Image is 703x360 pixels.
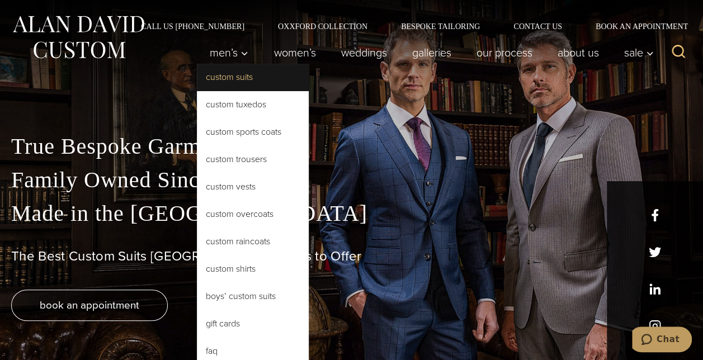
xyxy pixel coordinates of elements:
a: Book an Appointment [579,22,692,30]
button: Sale sub menu toggle [611,41,660,64]
img: Alan David Custom [11,12,145,62]
a: Custom Sports Coats [197,119,309,145]
p: True Bespoke Garments Family Owned Since [DATE] Made in the [GEOGRAPHIC_DATA] [11,130,692,230]
a: Galleries [399,41,464,64]
a: Women’s [261,41,328,64]
a: Gift Cards [197,310,309,337]
a: weddings [328,41,399,64]
a: Boys’ Custom Suits [197,283,309,310]
a: Custom Suits [197,64,309,91]
button: View Search Form [665,39,692,66]
a: Custom Tuxedos [197,91,309,118]
h1: The Best Custom Suits [GEOGRAPHIC_DATA] Has to Offer [11,248,692,264]
a: About Us [545,41,611,64]
a: Our Process [464,41,545,64]
a: Custom Overcoats [197,201,309,228]
span: book an appointment [40,297,139,313]
nav: Primary Navigation [197,41,660,64]
nav: Secondary Navigation [124,22,692,30]
a: Contact Us [497,22,579,30]
a: Custom Shirts [197,255,309,282]
a: Custom Trousers [197,146,309,173]
iframe: Opens a widget where you can chat to one of our agents [632,326,692,354]
a: Call Us [PHONE_NUMBER] [124,22,261,30]
a: book an appointment [11,290,168,321]
a: Custom Vests [197,173,309,200]
button: Men’s sub menu toggle [197,41,261,64]
a: Custom Raincoats [197,228,309,255]
a: Oxxford Collection [261,22,384,30]
a: Bespoke Tailoring [384,22,497,30]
